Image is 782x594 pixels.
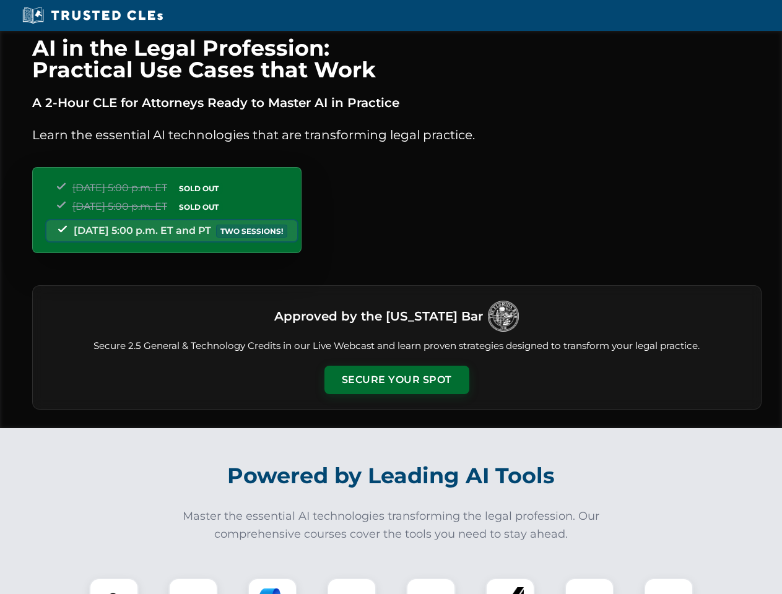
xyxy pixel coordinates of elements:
img: Logo [488,301,519,332]
span: [DATE] 5:00 p.m. ET [72,182,167,194]
p: Learn the essential AI technologies that are transforming legal practice. [32,125,762,145]
p: A 2-Hour CLE for Attorneys Ready to Master AI in Practice [32,93,762,113]
p: Secure 2.5 General & Technology Credits in our Live Webcast and learn proven strategies designed ... [48,339,746,353]
h2: Powered by Leading AI Tools [48,454,734,497]
span: SOLD OUT [175,182,223,195]
p: Master the essential AI technologies transforming the legal profession. Our comprehensive courses... [175,507,608,543]
span: SOLD OUT [175,200,223,213]
button: Secure Your Spot [324,366,469,394]
img: Trusted CLEs [19,6,167,25]
h1: AI in the Legal Profession: Practical Use Cases that Work [32,37,762,80]
h3: Approved by the [US_STATE] Bar [274,305,483,327]
span: [DATE] 5:00 p.m. ET [72,200,167,212]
